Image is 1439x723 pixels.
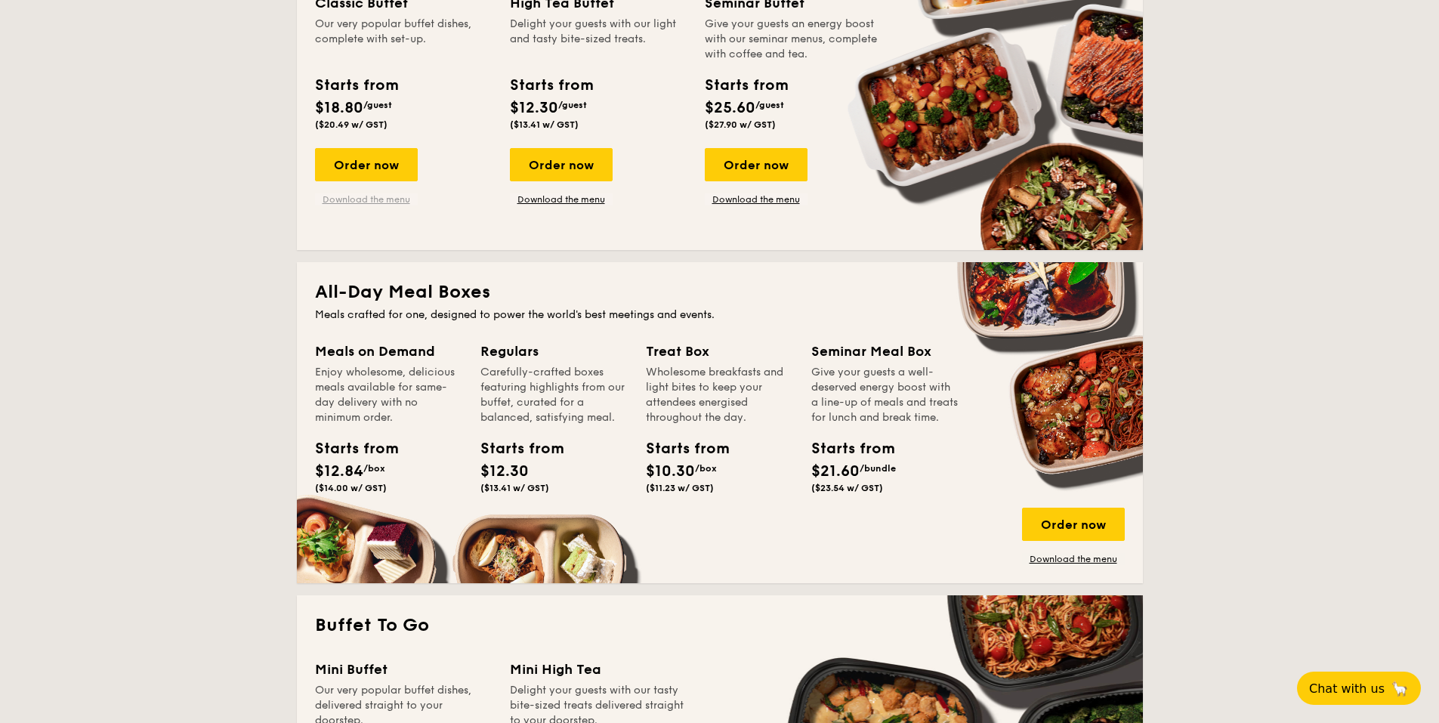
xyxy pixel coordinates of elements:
[1022,508,1125,541] div: Order now
[646,462,695,480] span: $10.30
[315,193,418,205] a: Download the menu
[705,148,808,181] div: Order now
[510,99,558,117] span: $12.30
[510,119,579,130] span: ($13.41 w/ GST)
[755,100,784,110] span: /guest
[315,483,387,493] span: ($14.00 w/ GST)
[315,119,388,130] span: ($20.49 w/ GST)
[315,613,1125,638] h2: Buffet To Go
[315,341,462,362] div: Meals on Demand
[510,17,687,62] div: Delight your guests with our light and tasty bite-sized treats.
[510,148,613,181] div: Order now
[695,463,717,474] span: /box
[646,483,714,493] span: ($11.23 w/ GST)
[315,659,492,680] div: Mini Buffet
[1297,672,1421,705] button: Chat with us🦙
[480,483,549,493] span: ($13.41 w/ GST)
[480,341,628,362] div: Regulars
[315,462,363,480] span: $12.84
[315,307,1125,323] div: Meals crafted for one, designed to power the world's best meetings and events.
[363,100,392,110] span: /guest
[811,437,879,460] div: Starts from
[510,74,592,97] div: Starts from
[480,365,628,425] div: Carefully-crafted boxes featuring highlights from our buffet, curated for a balanced, satisfying ...
[811,462,860,480] span: $21.60
[646,437,714,460] div: Starts from
[705,193,808,205] a: Download the menu
[646,365,793,425] div: Wholesome breakfasts and light bites to keep your attendees energised throughout the day.
[811,483,883,493] span: ($23.54 w/ GST)
[1391,680,1409,697] span: 🦙
[705,99,755,117] span: $25.60
[510,193,613,205] a: Download the menu
[315,280,1125,304] h2: All-Day Meal Boxes
[558,100,587,110] span: /guest
[315,99,363,117] span: $18.80
[315,17,492,62] div: Our very popular buffet dishes, complete with set-up.
[363,463,385,474] span: /box
[705,119,776,130] span: ($27.90 w/ GST)
[315,365,462,425] div: Enjoy wholesome, delicious meals available for same-day delivery with no minimum order.
[860,463,896,474] span: /bundle
[811,341,959,362] div: Seminar Meal Box
[1309,681,1385,696] span: Chat with us
[705,17,882,62] div: Give your guests an energy boost with our seminar menus, complete with coffee and tea.
[646,341,793,362] div: Treat Box
[315,148,418,181] div: Order now
[811,365,959,425] div: Give your guests a well-deserved energy boost with a line-up of meals and treats for lunch and br...
[315,437,383,460] div: Starts from
[1022,553,1125,565] a: Download the menu
[480,462,529,480] span: $12.30
[480,437,548,460] div: Starts from
[510,659,687,680] div: Mini High Tea
[315,74,397,97] div: Starts from
[705,74,787,97] div: Starts from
